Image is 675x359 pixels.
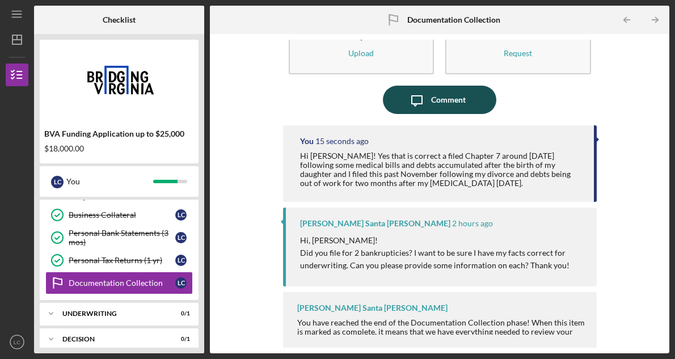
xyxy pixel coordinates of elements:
[69,229,175,247] div: Personal Bank Statements (3 mos)
[45,226,193,249] a: Personal Bank Statements (3 mos)LC
[44,129,194,138] div: BVA Funding Application up to $25,000
[69,256,175,265] div: Personal Tax Returns (1 yr)
[289,9,434,74] button: Upload
[300,219,450,228] div: [PERSON_NAME] Santa [PERSON_NAME]
[300,151,583,188] div: Hi [PERSON_NAME]! Yes that is correct a filed Chapter 7 around [DATE] following some medical bill...
[66,172,153,191] div: You
[175,209,187,221] div: L C
[297,303,448,312] div: [PERSON_NAME] Santa [PERSON_NAME]
[300,137,314,146] div: You
[300,234,585,247] p: Hi, [PERSON_NAME]!
[504,49,532,57] div: Request
[431,86,466,114] div: Comment
[175,255,187,266] div: L C
[175,277,187,289] div: L C
[6,331,28,353] button: LC
[62,310,162,317] div: Underwriting
[62,336,162,343] div: Decision
[45,204,193,226] a: Business CollateralLC
[44,144,194,153] div: $18,000.00
[103,15,136,24] b: Checklist
[452,219,493,228] time: 2025-09-19 14:45
[348,49,374,57] div: Upload
[170,336,190,343] div: 0 / 1
[170,310,190,317] div: 0 / 1
[300,247,585,272] p: Did you file for 2 bankrupticies? I want to be sure I have my facts correct for underwriting. Can...
[175,232,187,243] div: L C
[14,339,20,345] text: LC
[45,249,193,272] a: Personal Tax Returns (1 yr)LC
[51,176,64,188] div: L C
[407,15,500,24] b: Documentation Collection
[40,45,199,113] img: Product logo
[45,272,193,294] a: Documentation CollectionLC
[315,137,369,146] time: 2025-09-19 17:11
[69,278,175,288] div: Documentation Collection
[383,86,496,114] button: Comment
[445,9,591,74] button: Request
[69,210,175,219] div: Business Collateral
